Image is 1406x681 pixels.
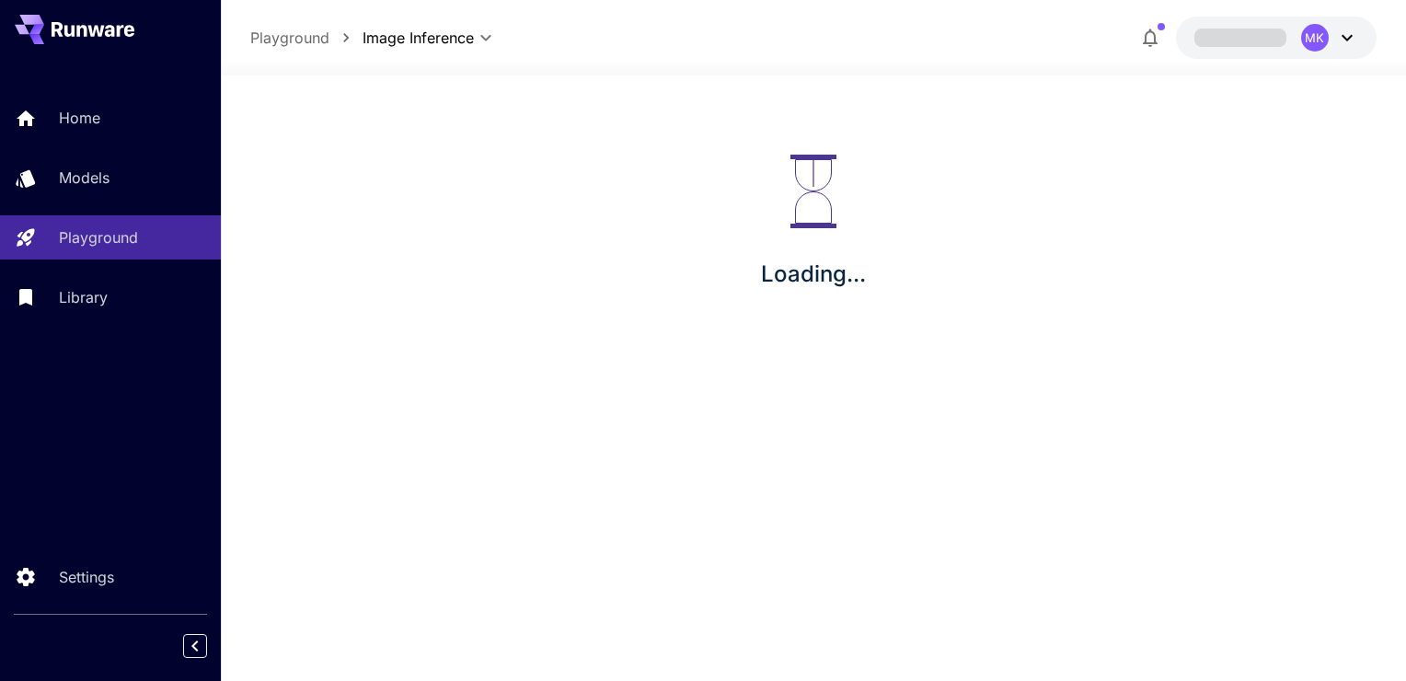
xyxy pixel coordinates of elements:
[197,629,221,663] div: Collapse sidebar
[59,107,100,129] p: Home
[1176,17,1377,59] button: MK
[363,27,474,49] span: Image Inference
[59,286,108,308] p: Library
[250,27,329,49] a: Playground
[59,226,138,248] p: Playground
[761,258,866,291] p: Loading...
[1301,24,1329,52] div: MK
[59,566,114,588] p: Settings
[183,634,207,658] button: Collapse sidebar
[59,167,109,189] p: Models
[250,27,363,49] nav: breadcrumb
